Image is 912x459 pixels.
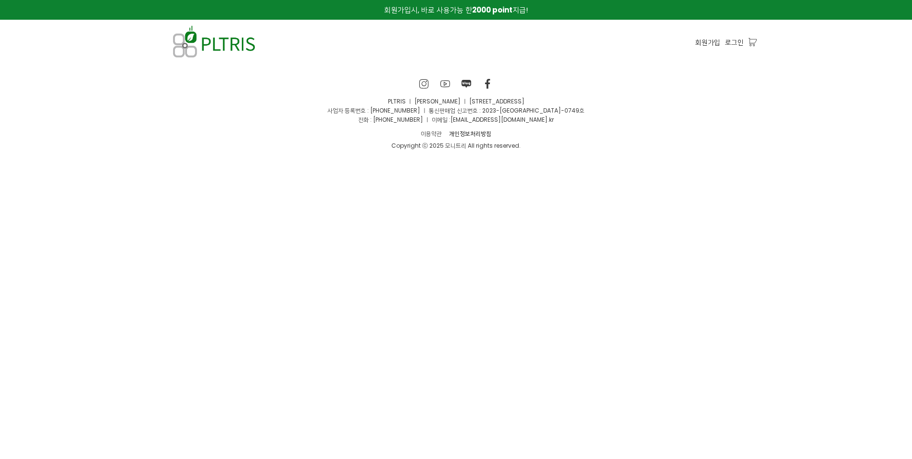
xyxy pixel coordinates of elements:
div: Copyright ⓒ 2025 모니트리 All rights reserved. [156,141,757,150]
a: [EMAIL_ADDRESS][DOMAIN_NAME] [450,115,548,124]
p: 전화 : [PHONE_NUMBER] ㅣ 이메일 : .kr [156,115,757,124]
a: 개인정보처리방침 [446,128,495,139]
a: 회원가입 [695,37,720,48]
p: 사업자 등록번호 : [PHONE_NUMBER] ㅣ 통신판매업 신고번호 : 2023-[GEOGRAPHIC_DATA]-0749호 [156,106,757,115]
strong: 2000 point [472,5,512,15]
a: 로그인 [725,37,744,48]
p: PLTRIS ㅣ [PERSON_NAME] ㅣ [STREET_ADDRESS] [156,97,757,106]
span: 회원가입시, 바로 사용가능 한 지급! [384,5,528,15]
a: 이용약관 [417,128,446,139]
